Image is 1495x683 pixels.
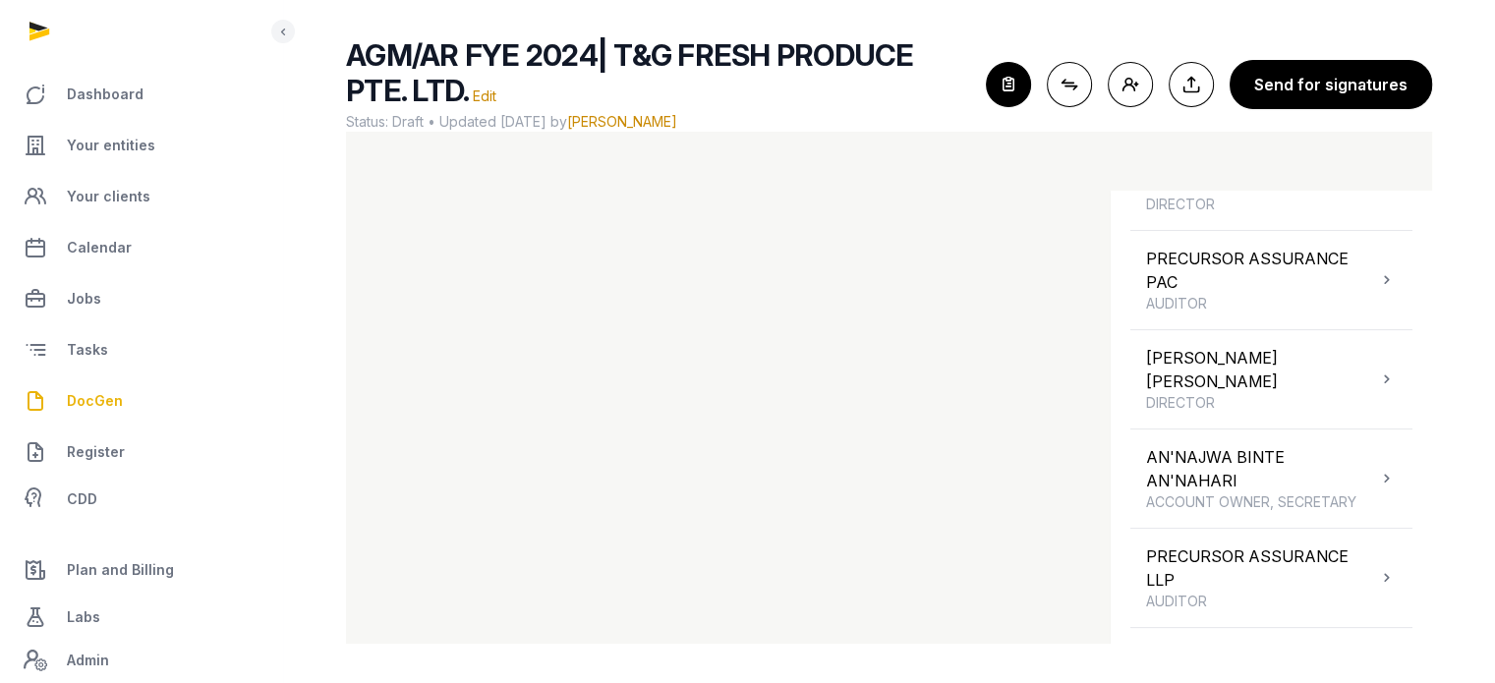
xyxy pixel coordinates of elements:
span: CDD [67,487,97,511]
span: DIRECTOR [1146,195,1377,214]
span: DocGen [67,389,123,413]
span: Your clients [67,185,150,208]
span: Tasks [67,338,108,362]
a: Your entities [16,122,266,169]
span: Dashboard [67,83,144,106]
div: AN'NAJWA BINTE AN'NAHARI [1146,445,1377,512]
a: Dashboard [16,71,266,118]
span: Register [67,440,125,464]
a: Tasks [16,326,266,373]
div: [PERSON_NAME] [PERSON_NAME] [1146,346,1377,413]
a: Calendar [16,224,266,271]
a: DocGen [16,377,266,425]
span: ACCOUNT OWNER, SECRETARY [1146,492,1377,512]
a: Labs [16,594,266,641]
span: DIRECTOR [1146,393,1377,413]
a: CDD [16,480,266,519]
span: Plan and Billing [67,558,174,582]
span: AGM/AR FYE 2024| T&G FRESH PRODUCE PTE. LTD. [346,37,914,108]
a: Register [16,428,266,476]
span: Status: Draft • Updated [DATE] by [346,112,970,132]
a: Plan and Billing [16,546,266,594]
div: PRECURSOR ASSURANCE PAC [1146,247,1377,313]
span: Your entities [67,134,155,157]
span: Edit [473,87,496,104]
span: AUDITOR [1146,592,1377,611]
span: [PERSON_NAME] [567,113,677,130]
button: Send for signatures [1230,60,1432,109]
a: Admin [16,641,266,680]
span: Calendar [67,236,132,259]
span: Labs [67,605,100,629]
a: Your clients [16,173,266,220]
span: Jobs [67,287,101,311]
span: AUDITOR [1146,294,1377,313]
a: Jobs [16,275,266,322]
div: PRECURSOR ASSURANCE LLP [1146,544,1377,611]
span: Admin [67,649,109,672]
